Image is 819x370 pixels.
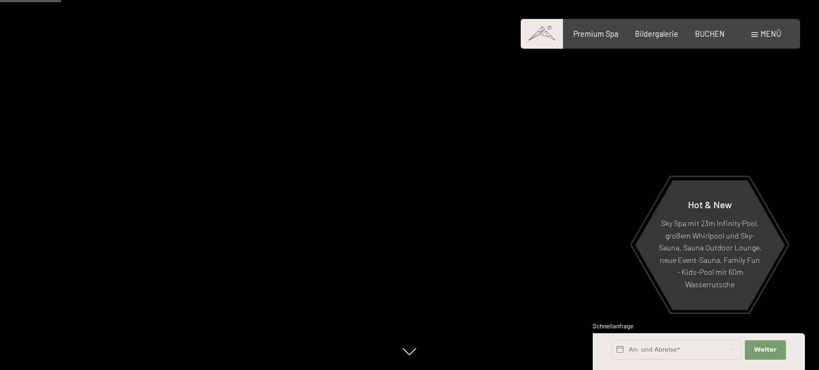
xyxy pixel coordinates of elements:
a: Hot & New Sky Spa mit 23m Infinity Pool, großem Whirlpool und Sky-Sauna, Sauna Outdoor Lounge, ne... [634,180,785,310]
span: Schnellanfrage [593,322,633,329]
span: Hot & New [688,199,732,210]
button: Weiter [745,340,786,360]
p: Sky Spa mit 23m Infinity Pool, großem Whirlpool und Sky-Sauna, Sauna Outdoor Lounge, neue Event-S... [658,218,762,291]
a: Bildergalerie [635,29,678,38]
span: Menü [761,29,781,38]
a: Premium Spa [573,29,618,38]
span: Weiter [754,346,777,354]
a: BUCHEN [695,29,725,38]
